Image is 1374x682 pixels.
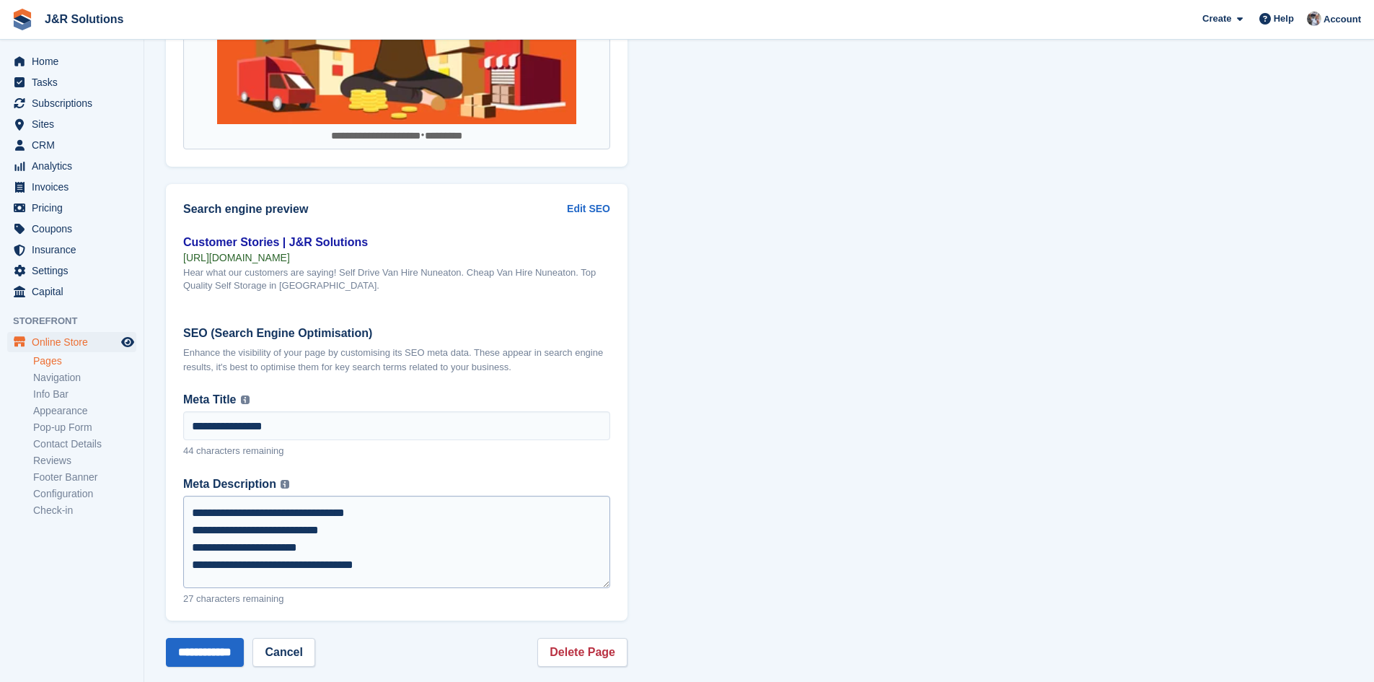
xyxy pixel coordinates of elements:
[7,281,136,302] a: menu
[7,114,136,134] a: menu
[7,51,136,71] a: menu
[183,593,193,604] span: 27
[33,421,136,434] a: Pop-up Form
[7,156,136,176] a: menu
[196,593,283,604] span: characters remaining
[33,504,136,517] a: Check-in
[32,114,118,134] span: Sites
[32,177,118,197] span: Invoices
[1324,12,1361,27] span: Account
[33,487,136,501] a: Configuration
[32,135,118,155] span: CRM
[39,7,129,31] a: J&R Solutions
[33,354,136,368] a: Pages
[7,93,136,113] a: menu
[183,234,610,251] div: Customer Stories | J&R Solutions
[32,240,118,260] span: Insurance
[1307,12,1321,26] img: Steve Revell
[32,332,118,352] span: Online Store
[183,266,610,292] div: Hear what our customers are saying! Self Drive Van Hire Nuneaton. Cheap Van Hire Nuneaton. Top Qu...
[7,240,136,260] a: menu
[119,333,136,351] a: Preview store
[7,72,136,92] a: menu
[33,471,136,484] a: Footer Banner
[196,445,283,456] span: characters remaining
[7,332,136,352] a: menu
[7,177,136,197] a: menu
[32,281,118,302] span: Capital
[13,314,144,328] span: Storefront
[32,51,118,71] span: Home
[33,388,136,401] a: Info Bar
[183,476,276,494] span: Meta Description
[1274,12,1294,26] span: Help
[33,371,136,385] a: Navigation
[537,638,627,667] a: Delete Page
[32,156,118,176] span: Analytics
[183,346,610,374] div: Enhance the visibility of your page by customising its SEO meta data. These appear in search engi...
[183,445,193,456] span: 44
[32,261,118,281] span: Settings
[32,72,118,92] span: Tasks
[281,480,289,489] img: icon-info-grey-7440780725fd019a000dd9b08b2336e03edf1995a4989e88bcd33f0948082b44.svg
[7,261,136,281] a: menu
[32,198,118,218] span: Pricing
[33,404,136,418] a: Appearance
[183,203,567,216] h2: Search engine preview
[567,201,610,217] a: Edit SEO
[7,135,136,155] a: menu
[33,454,136,468] a: Reviews
[7,198,136,218] a: menu
[33,437,136,451] a: Contact Details
[32,219,118,239] span: Coupons
[241,395,250,404] img: icon-info-grey-7440780725fd019a000dd9b08b2336e03edf1995a4989e88bcd33f0948082b44.svg
[1202,12,1231,26] span: Create
[183,251,610,264] div: [URL][DOMAIN_NAME]
[7,219,136,239] a: menu
[183,391,237,409] span: Meta Title
[252,638,314,667] a: Cancel
[32,93,118,113] span: Subscriptions
[183,327,610,340] h2: SEO (Search Engine Optimisation)
[12,9,33,30] img: stora-icon-8386f47178a22dfd0bd8f6a31ec36ba5ce8667c1dd55bd0f319d3a0aa187defe.svg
